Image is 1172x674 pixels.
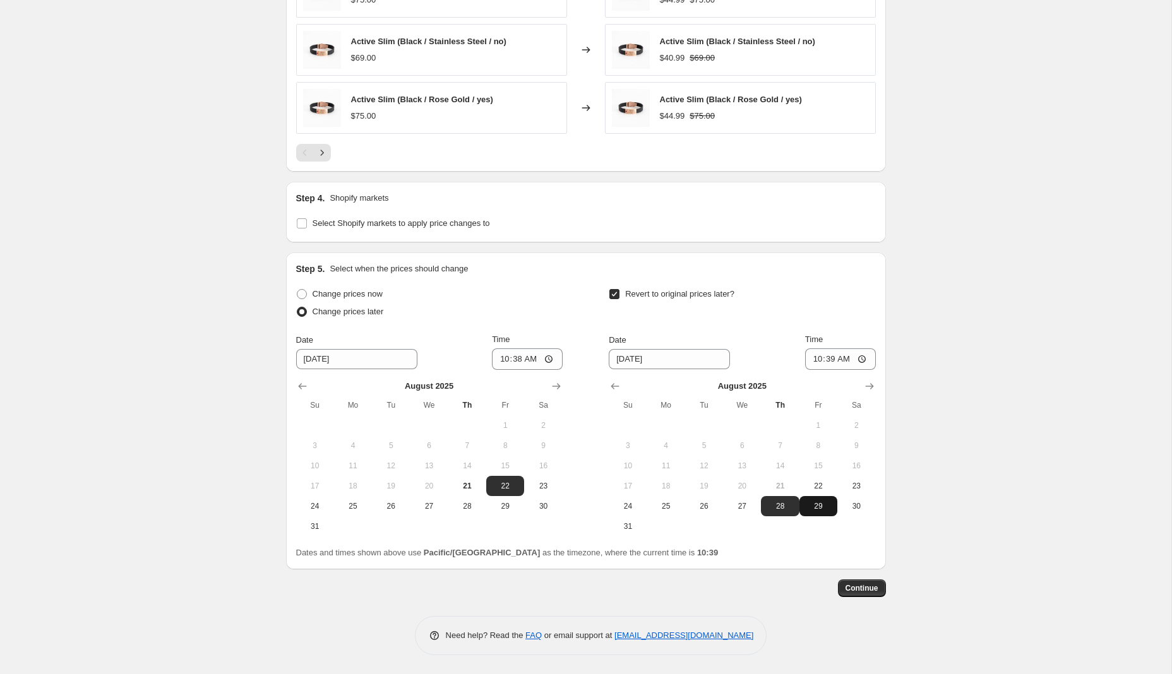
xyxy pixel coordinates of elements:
[842,420,870,430] span: 2
[697,548,718,557] b: 10:39
[524,476,562,496] button: Saturday August 23 2025
[339,481,367,491] span: 18
[685,496,723,516] button: Tuesday August 26 2025
[486,395,524,415] th: Friday
[805,348,876,370] input: 12:00
[294,377,311,395] button: Show previous month, July 2025
[761,435,799,456] button: Thursday August 7 2025
[652,440,680,451] span: 4
[612,31,650,69] img: Thin_-_Black_3__58985_80x.jpg
[723,435,761,456] button: Wednesday August 6 2025
[609,395,647,415] th: Sunday
[804,440,832,451] span: 8
[614,461,642,471] span: 10
[804,481,832,491] span: 22
[334,476,372,496] button: Monday August 18 2025
[415,501,443,511] span: 27
[690,461,718,471] span: 12
[609,435,647,456] button: Sunday August 3 2025
[690,501,718,511] span: 26
[652,461,680,471] span: 11
[313,289,383,299] span: Change prices now
[690,52,715,64] strike: $69.00
[486,415,524,435] button: Friday August 1 2025
[301,481,329,491] span: 17
[609,456,647,476] button: Sunday August 10 2025
[799,435,837,456] button: Friday August 8 2025
[410,435,448,456] button: Wednesday August 6 2025
[723,395,761,415] th: Wednesday
[453,440,481,451] span: 7
[842,440,870,451] span: 9
[761,476,799,496] button: Today Thursday August 21 2025
[491,461,519,471] span: 15
[647,395,685,415] th: Monday
[372,496,410,516] button: Tuesday August 26 2025
[296,548,719,557] span: Dates and times shown above use as the timezone, where the current time is
[448,496,486,516] button: Thursday August 28 2025
[486,435,524,456] button: Friday August 8 2025
[766,501,794,511] span: 28
[660,95,802,104] span: Active Slim (Black / Rose Gold / yes)
[339,461,367,471] span: 11
[799,395,837,415] th: Friday
[723,496,761,516] button: Wednesday August 27 2025
[372,476,410,496] button: Tuesday August 19 2025
[685,435,723,456] button: Tuesday August 5 2025
[842,400,870,410] span: Sa
[446,630,526,640] span: Need help? Read the
[377,481,405,491] span: 19
[296,263,325,275] h2: Step 5.
[609,516,647,536] button: Sunday August 31 2025
[296,144,331,162] nav: Pagination
[415,481,443,491] span: 20
[799,476,837,496] button: Friday August 22 2025
[660,37,815,46] span: Active Slim (Black / Stainless Steel / no)
[415,440,443,451] span: 6
[313,218,490,228] span: Select Shopify markets to apply price changes to
[491,420,519,430] span: 1
[652,501,680,511] span: 25
[448,395,486,415] th: Thursday
[799,415,837,435] button: Friday August 1 2025
[690,481,718,491] span: 19
[861,377,878,395] button: Show next month, September 2025
[542,630,614,640] span: or email support at
[491,400,519,410] span: Fr
[761,395,799,415] th: Thursday
[647,496,685,516] button: Monday August 25 2025
[690,110,715,122] strike: $75.00
[524,415,562,435] button: Saturday August 2 2025
[492,348,563,370] input: 12:00
[609,335,626,345] span: Date
[846,583,878,593] span: Continue
[339,400,367,410] span: Mo
[728,481,756,491] span: 20
[529,420,557,430] span: 2
[842,461,870,471] span: 16
[415,461,443,471] span: 13
[728,501,756,511] span: 27
[766,461,794,471] span: 14
[453,481,481,491] span: 21
[524,435,562,456] button: Saturday August 9 2025
[766,440,794,451] span: 7
[837,476,875,496] button: Saturday August 23 2025
[334,435,372,456] button: Monday August 4 2025
[296,192,325,204] h2: Step 4.
[486,496,524,516] button: Friday August 29 2025
[410,456,448,476] button: Wednesday August 13 2025
[296,496,334,516] button: Sunday August 24 2025
[690,400,718,410] span: Tu
[728,400,756,410] span: We
[660,52,685,64] div: $40.99
[301,440,329,451] span: 3
[351,110,376,122] div: $75.00
[448,435,486,456] button: Thursday August 7 2025
[313,144,331,162] button: Next
[377,400,405,410] span: Tu
[296,476,334,496] button: Sunday August 17 2025
[761,496,799,516] button: Thursday August 28 2025
[609,476,647,496] button: Sunday August 17 2025
[334,395,372,415] th: Monday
